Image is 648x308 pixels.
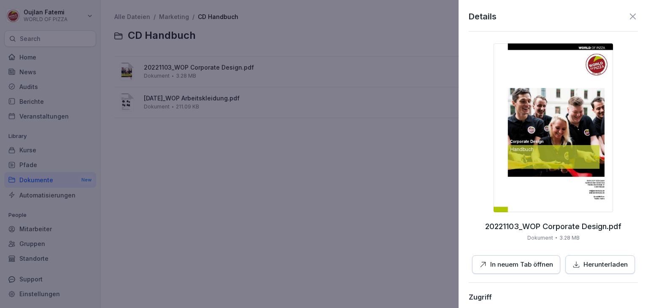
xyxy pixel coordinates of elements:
[469,293,492,301] div: Zugriff
[527,234,553,242] p: Dokument
[583,260,628,270] p: Herunterladen
[485,222,621,231] p: 20221103_WOP Corporate Design.pdf
[565,255,635,274] button: Herunterladen
[472,255,560,274] button: In neuem Tab öffnen
[469,10,497,23] p: Details
[559,234,580,242] p: 3.28 MB
[490,260,553,270] p: In neuem Tab öffnen
[494,43,613,212] img: thumbnail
